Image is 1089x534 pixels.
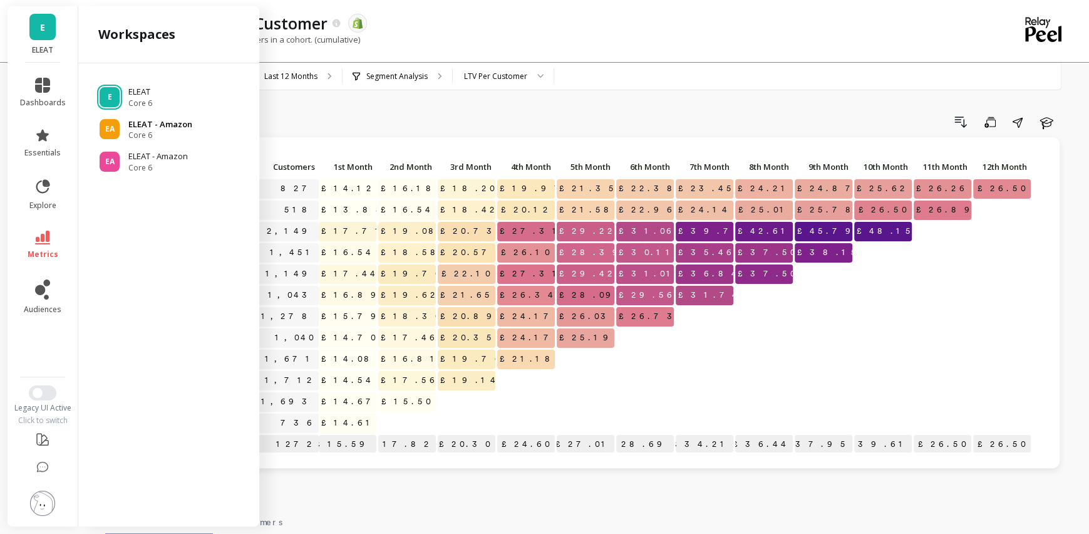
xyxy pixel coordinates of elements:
p: 6th Month [616,158,674,175]
span: 9th Month [797,162,849,172]
a: 1,043 [266,286,319,305]
span: 12th Month [976,162,1027,172]
p: £34.21 [676,435,733,454]
span: £26.10 [498,243,555,262]
span: £31.74 [676,286,744,305]
span: £26.50 [856,201,912,219]
span: £20.57 [438,243,498,262]
p: 7th Month [676,158,733,175]
p: 4th Month [497,158,555,175]
span: £14.54 [319,371,378,390]
div: Toggle SortBy [556,158,616,177]
span: 7th Month [678,162,730,172]
span: £22.10 [439,264,495,283]
span: £15.50 [379,392,436,411]
a: 2,149 [264,222,319,241]
span: £35.46 [676,243,738,262]
span: £18.42 [438,201,502,219]
p: £28.69 [616,435,674,454]
span: £14.12 [319,179,378,198]
p: 11th Month [914,158,971,175]
span: £29.42 [557,264,619,283]
span: £14.08 [319,350,381,369]
span: £21.35 [557,179,621,198]
span: £24.17 [497,328,560,347]
span: £26.73 [616,307,684,326]
p: 1st Month [319,158,376,175]
span: £20.73 [438,222,503,241]
button: Switch to New UI [29,385,56,401]
p: 12th Month [973,158,1031,175]
p: £27.01 [557,435,614,454]
span: £19.62 [378,286,442,305]
span: £28.09 [557,286,622,305]
span: £29.56 [616,286,679,305]
span: £37.50 [735,264,800,283]
span: 6th Month [619,162,670,172]
div: Toggle SortBy [616,158,675,177]
span: £16.81 [378,350,443,369]
div: Legacy UI Active [8,403,78,413]
a: 1,149 [263,264,319,283]
span: £26.50 [975,179,1031,198]
span: £30.11 [616,243,679,262]
span: £26.89 [914,201,981,219]
a: 1,451 [267,243,319,262]
p: Customers [244,158,319,175]
span: £23.45 [676,179,738,198]
div: Toggle SortBy [794,158,854,177]
span: £25.62 [854,179,912,198]
p: £20.30 [438,435,495,454]
p: 9th Month [795,158,852,175]
span: £25.78 [795,201,862,219]
span: £31.01 [616,264,679,283]
span: £24.87 [795,179,862,198]
span: £27.31 [497,222,565,241]
div: LTV Per Customer [464,70,527,82]
span: £17.71 [319,222,388,241]
span: 11th Month [916,162,968,172]
div: Click to switch [8,416,78,426]
span: £48.15 [854,222,917,241]
span: 5th Month [559,162,611,172]
a: 1,040 [272,328,319,347]
span: £19.76 [438,350,507,369]
p: £24.60 [497,435,555,454]
span: £22.96 [616,201,679,219]
span: £37.50 [735,243,800,262]
span: £26.03 [557,307,617,326]
a: 518 [282,201,319,219]
span: £14.67 [319,392,383,411]
span: 8th Month [738,162,789,172]
span: £14.61 [319,414,379,432]
p: ELEAT [128,86,152,98]
a: 736 [278,414,319,432]
p: 8th Month [735,158,793,175]
span: EA [105,124,115,134]
p: £17.82 [378,435,436,454]
p: ELEAT - Amazon [128,118,192,131]
span: £19.08 [378,222,445,241]
span: £24.14 [676,201,734,219]
span: 4th Month [500,162,551,172]
span: £22.38 [616,179,684,198]
span: £19.14 [438,371,502,390]
span: £14.70 [319,328,381,347]
span: £24.17 [497,307,560,326]
h2: workspaces [98,26,175,43]
div: Toggle SortBy [735,158,794,177]
span: £16.54 [319,243,378,262]
span: £19.97 [497,179,571,198]
span: Customers [246,162,315,172]
span: £17.56 [378,371,441,390]
span: £19.70 [378,264,445,283]
p: 3rd Month [438,158,495,175]
div: Toggle SortBy [437,158,497,177]
span: £25.19 [557,328,620,347]
span: essentials [24,148,61,158]
a: 1,693 [259,392,319,411]
span: E [40,20,45,34]
span: £20.12 [498,201,555,219]
span: £18.30 [378,307,445,326]
span: £18.20 [438,179,500,198]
